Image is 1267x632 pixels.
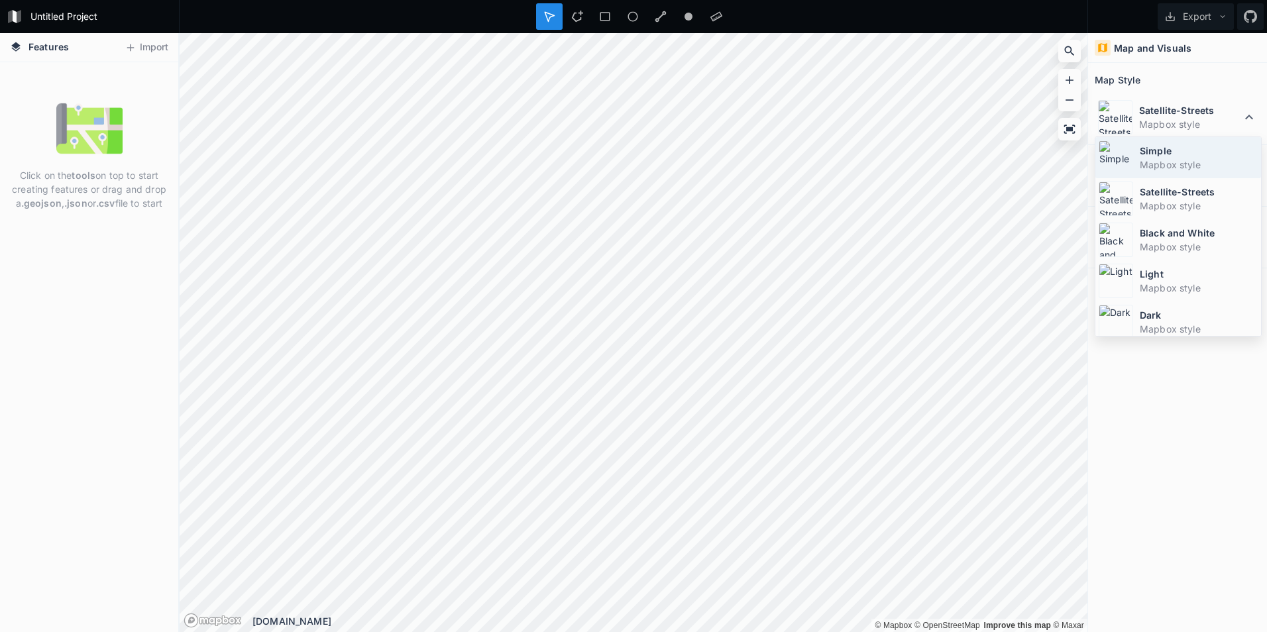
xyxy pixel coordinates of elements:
[72,170,95,181] strong: tools
[64,197,87,209] strong: .json
[1099,182,1133,216] img: Satellite-Streets
[184,613,242,628] a: Mapbox logo
[1099,264,1133,298] img: Light
[1140,158,1258,172] dd: Mapbox style
[1114,41,1191,55] h4: Map and Visuals
[1139,103,1241,117] dt: Satellite-Streets
[1095,70,1140,90] h2: Map Style
[252,614,1087,628] div: [DOMAIN_NAME]
[118,37,175,58] button: Import
[1140,308,1258,322] dt: Dark
[1098,100,1132,134] img: Satellite-Streets
[1140,322,1258,336] dd: Mapbox style
[21,197,62,209] strong: .geojson
[983,621,1051,630] a: Map feedback
[875,621,912,630] a: Mapbox
[1139,117,1241,131] dd: Mapbox style
[96,197,115,209] strong: .csv
[1140,144,1258,158] dt: Simple
[1140,281,1258,295] dd: Mapbox style
[1099,140,1133,175] img: Simple
[1140,240,1258,254] dd: Mapbox style
[10,168,168,210] p: Click on the on top to start creating features or drag and drop a , or file to start
[56,95,123,162] img: empty
[1158,3,1234,30] button: Export
[28,40,69,54] span: Features
[1054,621,1085,630] a: Maxar
[1099,305,1133,339] img: Dark
[1140,199,1258,213] dd: Mapbox style
[1140,226,1258,240] dt: Black and White
[1140,267,1258,281] dt: Light
[1099,223,1133,257] img: Black and White
[914,621,980,630] a: OpenStreetMap
[1140,185,1258,199] dt: Satellite-Streets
